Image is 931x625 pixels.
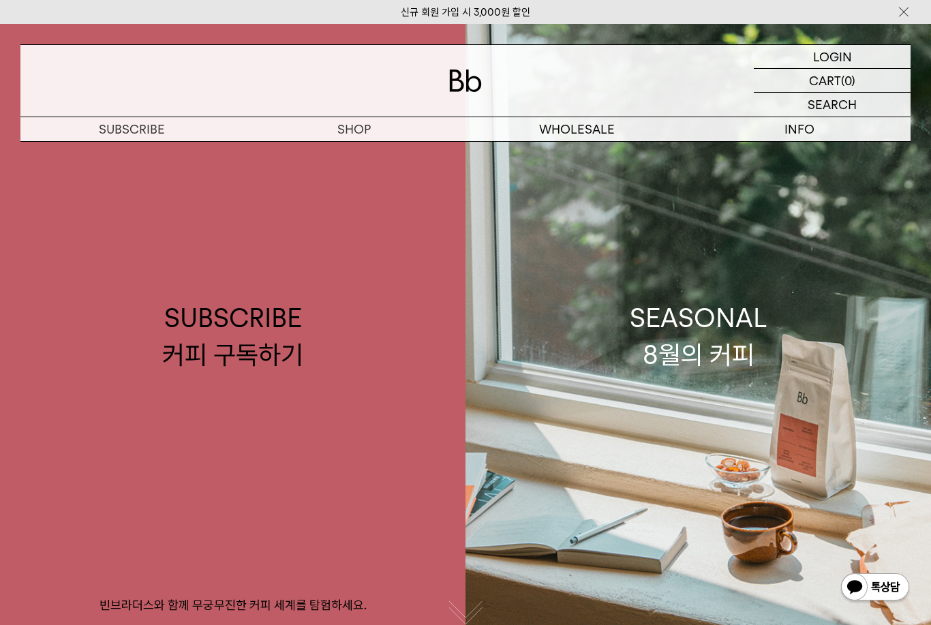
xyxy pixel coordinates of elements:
p: INFO [688,117,911,141]
a: 신규 회원 가입 시 3,000원 할인 [401,6,530,18]
p: LOGIN [813,45,852,68]
p: WHOLESALE [465,117,688,141]
a: SHOP [243,117,466,141]
a: LOGIN [754,45,911,69]
img: 카카오톡 채널 1:1 채팅 버튼 [840,572,911,605]
p: (0) [841,69,855,92]
div: SEASONAL 8월의 커피 [630,300,767,372]
a: CART (0) [754,69,911,93]
p: CART [809,69,841,92]
img: 로고 [449,70,482,92]
p: SEARCH [808,93,857,117]
a: SUBSCRIBE [20,117,243,141]
div: SUBSCRIBE 커피 구독하기 [162,300,303,372]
